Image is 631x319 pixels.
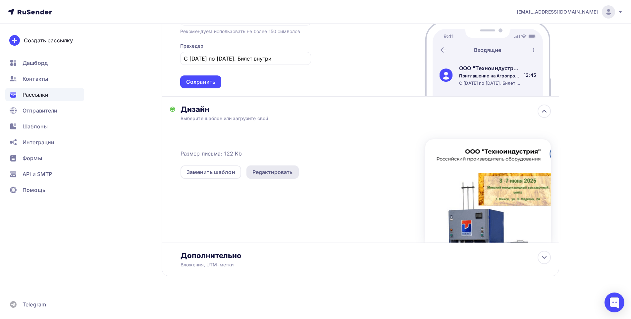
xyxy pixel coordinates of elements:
div: Приглашение на Агропродмаш [DEMOGRAPHIC_DATA][GEOGRAPHIC_DATA] [459,73,521,79]
div: Прехедер [180,43,203,49]
a: Контакты [5,72,84,85]
a: [EMAIL_ADDRESS][DOMAIN_NAME] [517,5,623,19]
span: Шаблоны [23,122,48,130]
span: Размер письма: 122 Kb [181,150,242,158]
a: Рассылки [5,88,84,101]
div: 12:45 [524,72,536,78]
div: Сохранить [186,78,215,86]
div: Вложения, UTM–метки [181,261,514,268]
span: API и SMTP [23,170,52,178]
a: Формы [5,152,84,165]
span: Отправители [23,107,58,114]
div: Выберите шаблон или загрузите свой [181,115,514,122]
span: Telegram [23,300,46,308]
a: Дашборд [5,56,84,69]
input: Текст, который будут видеть подписчики [184,55,307,63]
div: ООО "Техноиндустрия" [459,64,521,72]
span: Рассылки [23,91,48,99]
a: Отправители [5,104,84,117]
a: Шаблоны [5,120,84,133]
span: Дашборд [23,59,48,67]
span: Контакты [23,75,48,83]
span: Формы [23,154,42,162]
div: Заменить шаблон [186,168,235,176]
div: Дизайн [181,105,551,114]
span: [EMAIL_ADDRESS][DOMAIN_NAME] [517,9,598,15]
div: С [DATE] по [DATE]. Билет внутри [459,80,521,86]
div: Дополнительно [181,251,551,260]
div: Рекомендуем использовать не более 150 символов [180,28,300,35]
div: Создать рассылку [24,36,73,44]
span: Помощь [23,186,45,194]
span: Интеграции [23,138,54,146]
div: Редактировать [252,168,293,176]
